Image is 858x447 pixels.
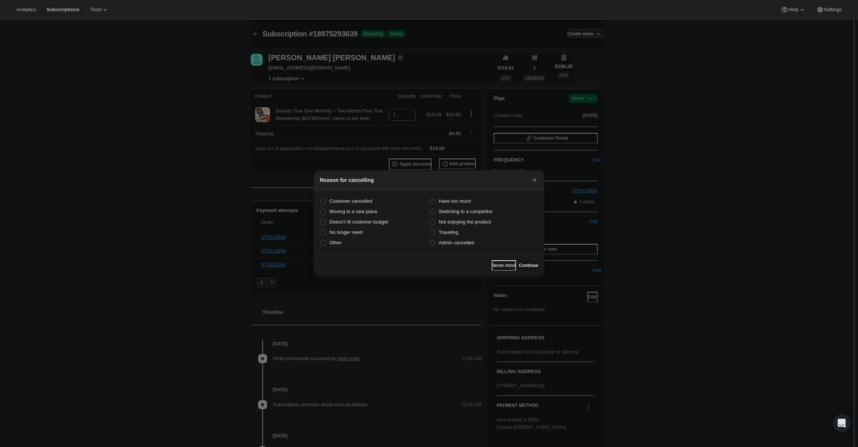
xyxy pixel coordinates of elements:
span: Moving to a new place [329,209,377,214]
span: Never mind [492,262,516,268]
span: Switching to a competitor [439,209,493,214]
button: Close [529,175,540,185]
span: Help [788,7,798,13]
h2: Reason for cancelling [320,176,374,184]
span: Traveling [439,229,458,235]
span: Settings [824,7,842,13]
button: Analytics [12,4,40,15]
span: Subscriptions [46,7,79,13]
span: Not enjoying the product [439,219,491,225]
button: Never mind [492,260,516,271]
span: Admin cancelled [439,240,474,245]
span: Other [329,240,342,245]
span: Tools [90,7,101,13]
button: Settings [812,4,846,15]
button: Tools [85,4,113,15]
span: Customer cancelled [329,198,372,204]
div: Open Intercom Messenger [833,414,851,432]
button: Subscriptions [42,4,84,15]
span: Have too much [439,198,471,204]
button: Help [776,4,810,15]
span: No longer need [329,229,363,235]
span: Analytics [16,7,36,13]
span: Doesn't fit customer budget [329,219,388,225]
